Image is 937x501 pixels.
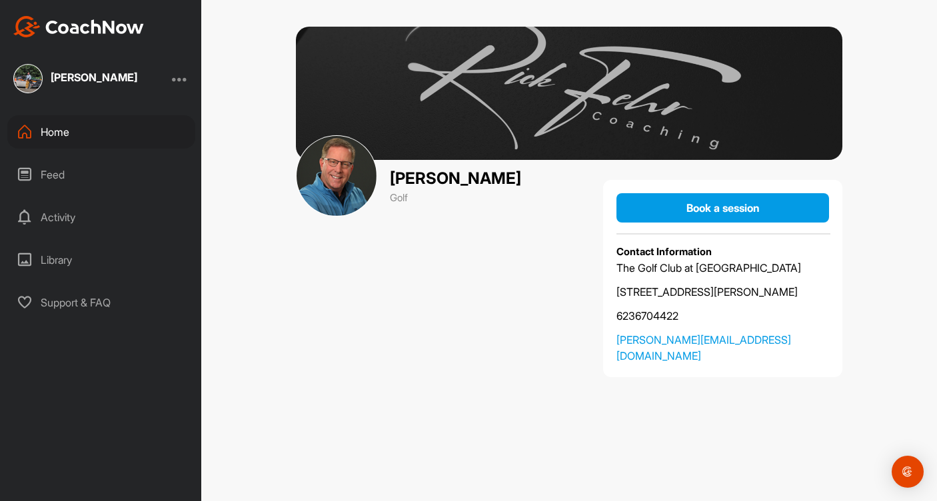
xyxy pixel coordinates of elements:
[7,243,195,276] div: Library
[7,158,195,191] div: Feed
[51,72,137,83] div: [PERSON_NAME]
[13,64,43,93] img: square_9db798e9626e720e7578f25b9a393cf7.jpg
[686,201,760,215] span: Book a session
[616,308,829,324] a: 6236704422
[7,201,195,234] div: Activity
[13,16,144,37] img: CoachNow
[892,456,924,488] div: Open Intercom Messenger
[390,167,521,191] p: [PERSON_NAME]
[390,191,521,206] p: Golf
[616,284,829,300] p: [STREET_ADDRESS][PERSON_NAME]
[616,193,829,223] button: Book a session
[616,245,829,260] p: Contact Information
[296,135,377,217] img: cover
[296,27,842,160] img: cover
[616,332,829,364] a: [PERSON_NAME][EMAIL_ADDRESS][DOMAIN_NAME]
[616,260,829,276] p: The Golf Club at [GEOGRAPHIC_DATA]
[7,286,195,319] div: Support & FAQ
[7,115,195,149] div: Home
